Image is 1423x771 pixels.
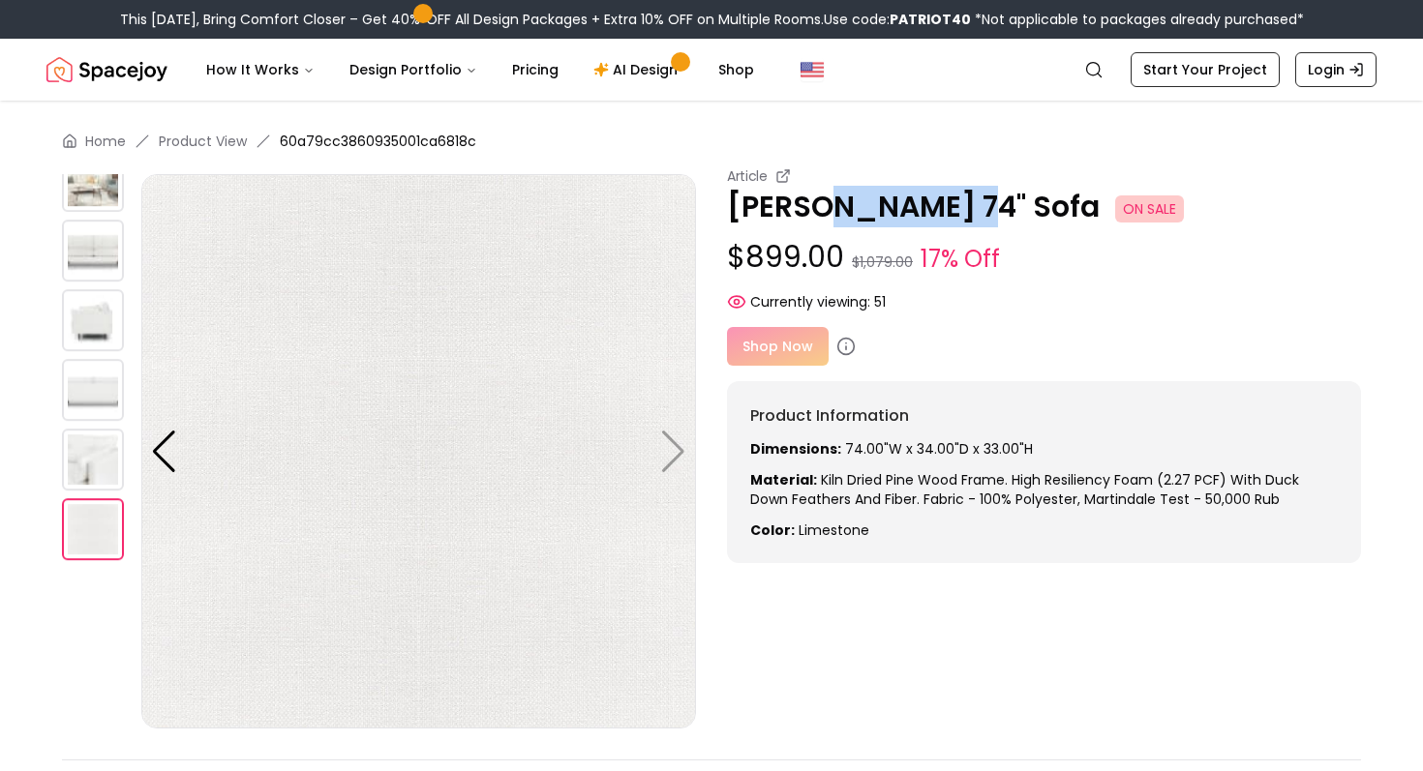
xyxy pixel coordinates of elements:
[62,498,124,560] img: https://storage.googleapis.com/spacejoy-main/assets/60a79cc3860935001ca6818c/product_6_gl87bcbf7m9
[801,58,824,81] img: United States
[141,174,696,728] img: https://storage.googleapis.com/spacejoy-main/assets/60a79cc3860935001ca6818c/product_6_gl87bcbf7m9
[120,10,1304,29] div: This [DATE], Bring Comfort Closer – Get 40% OFF All Design Packages + Extra 10% OFF on Multiple R...
[727,190,1361,224] p: [PERSON_NAME] 74" Sofa
[971,10,1304,29] span: *Not applicable to packages already purchased*
[727,166,768,186] small: Article
[46,39,1377,101] nav: Global
[62,220,124,282] img: https://storage.googleapis.com/spacejoy-main/assets/60a79cc3860935001ca6818c/product_2_kfi84c81e2ak
[62,150,124,212] img: https://storage.googleapis.com/spacejoy-main/assets/60a79cc3860935001ca6818c/product_1_bbi8d1dnpph
[1131,52,1280,87] a: Start Your Project
[62,289,124,351] img: https://storage.googleapis.com/spacejoy-main/assets/60a79cc3860935001ca6818c/product_3_balmjfjbdkic
[191,50,330,89] button: How It Works
[497,50,574,89] a: Pricing
[874,292,886,311] span: 51
[62,132,1361,151] nav: breadcrumb
[824,10,971,29] span: Use code:
[921,242,1000,277] small: 17% Off
[750,470,1299,509] span: Kiln dried pine wood frame. High resiliency foam (2.27 PCF) with duck down feathers and fiber. Fa...
[703,50,770,89] a: Shop
[159,132,247,151] li: Product View
[1295,52,1377,87] a: Login
[62,429,124,490] img: https://storage.googleapis.com/spacejoy-main/assets/60a79cc3860935001ca6818c/product_5_i3cjjp9j2mdk
[85,132,126,151] a: Home
[191,50,770,89] nav: Main
[46,50,167,89] img: Spacejoy Logo
[280,132,476,151] span: 60a79cc3860935001ca6818c
[62,359,124,421] img: https://storage.googleapis.com/spacejoy-main/assets/60a79cc3860935001ca6818c/product_4_0hhh412g2e14f
[578,50,699,89] a: AI Design
[46,50,167,89] a: Spacejoy
[750,404,1338,428] h6: Product Information
[750,292,870,311] span: Currently viewing:
[727,240,1361,277] p: $899.00
[799,520,869,540] span: limestone
[1115,195,1184,222] span: ON SALE
[750,470,817,489] strong: Material:
[334,50,493,89] button: Design Portfolio
[890,10,971,29] b: PATRIOT40
[750,520,795,540] strong: Color:
[750,439,1338,459] p: 74.00"W x 34.00"D x 33.00"H
[750,439,841,459] strong: Dimensions:
[852,252,913,272] small: $1,079.00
